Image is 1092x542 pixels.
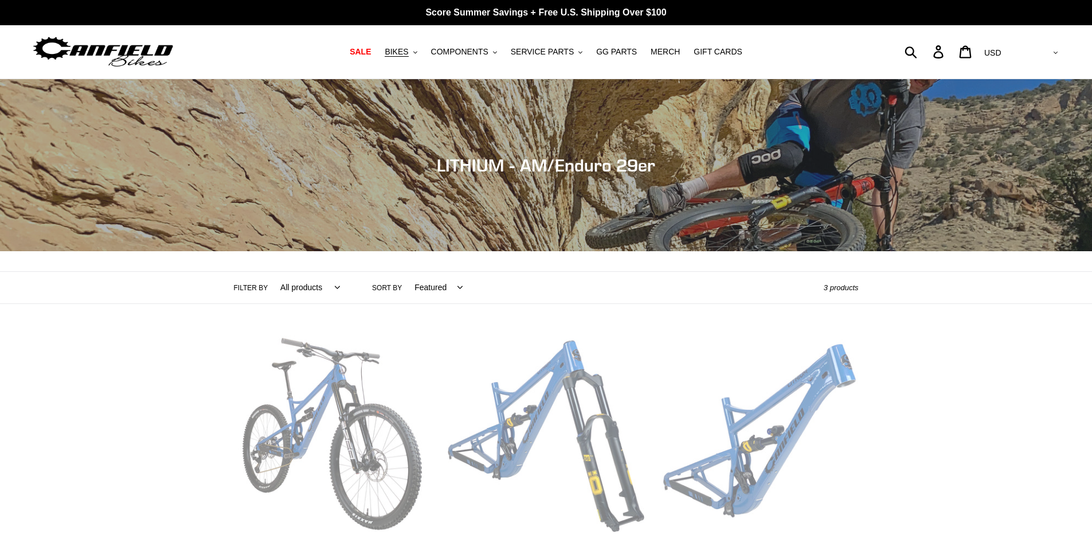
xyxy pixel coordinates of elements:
[385,47,408,57] span: BIKES
[431,47,488,57] span: COMPONENTS
[344,44,377,60] a: SALE
[379,44,422,60] button: BIKES
[688,44,748,60] a: GIFT CARDS
[32,34,175,70] img: Canfield Bikes
[511,47,574,57] span: SERVICE PARTS
[505,44,588,60] button: SERVICE PARTS
[437,155,655,176] span: LITHIUM - AM/Enduro 29er
[824,283,859,292] span: 3 products
[651,47,680,57] span: MERCH
[645,44,686,60] a: MERCH
[350,47,371,57] span: SALE
[590,44,643,60] a: GG PARTS
[425,44,503,60] button: COMPONENTS
[234,283,268,293] label: Filter by
[596,47,637,57] span: GG PARTS
[694,47,742,57] span: GIFT CARDS
[911,39,940,64] input: Search
[372,283,402,293] label: Sort by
